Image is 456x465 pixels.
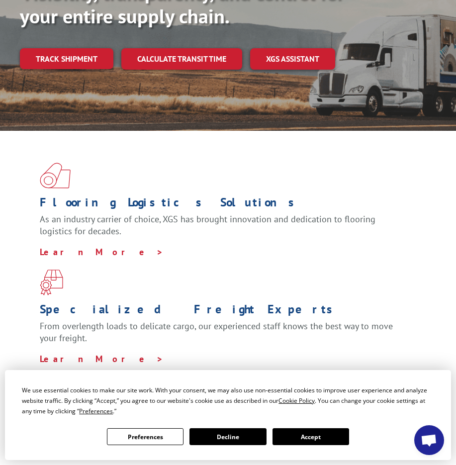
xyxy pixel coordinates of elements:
button: Accept [273,428,349,445]
h1: Flooring Logistics Solutions [40,196,409,213]
p: From overlength loads to delicate cargo, our experienced staff knows the best way to move your fr... [40,320,409,353]
span: As an industry carrier of choice, XGS has brought innovation and dedication to flooring logistics... [40,213,375,237]
div: Open chat [414,425,444,455]
a: Learn More > [40,246,164,258]
img: xgs-icon-total-supply-chain-intelligence-red [40,163,71,188]
span: Cookie Policy [278,396,315,405]
a: XGS ASSISTANT [250,48,335,70]
div: We use essential cookies to make our site work. With your consent, we may also use non-essential ... [22,385,434,416]
button: Decline [189,428,266,445]
a: Calculate transit time [121,48,242,70]
img: xgs-icon-focused-on-flooring-red [40,270,63,295]
a: Track shipment [20,48,113,69]
h1: Specialized Freight Experts [40,303,409,320]
a: Learn More > [40,353,164,365]
div: Cookie Consent Prompt [5,370,451,460]
button: Preferences [107,428,183,445]
span: Preferences [79,407,113,415]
